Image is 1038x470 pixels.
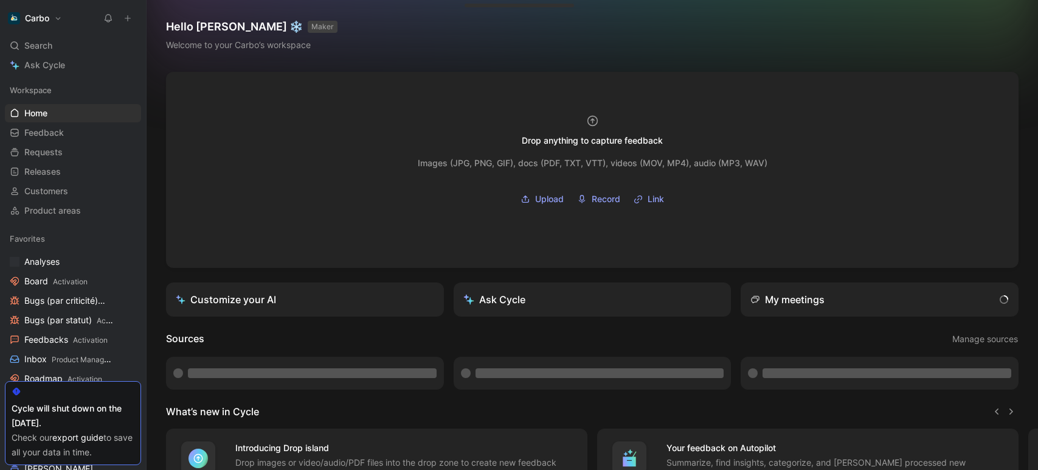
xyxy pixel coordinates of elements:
[24,38,52,53] span: Search
[5,370,141,388] a: RoadmapActivation
[5,143,141,161] a: Requests
[176,292,276,307] div: Customize your AI
[5,56,141,74] a: Ask Cycle
[573,190,625,208] button: Record
[53,277,88,286] span: Activation
[166,282,444,317] a: Customize your AI
[666,441,1004,455] h4: Your feedback on Autopilot
[24,58,65,72] span: Ask Cycle
[463,292,525,307] div: Ask Cycle
[5,81,141,99] div: Workspace
[24,295,115,307] span: Bugs (par criticité)
[67,374,102,384] span: Activation
[24,205,81,217] span: Product areas
[5,272,141,290] a: BoardActivation
[535,192,564,206] span: Upload
[24,256,60,268] span: Analyses
[24,146,63,158] span: Requests
[454,282,732,317] button: Ask Cycle
[235,441,573,455] h4: Introducing Drop island
[5,350,141,368] a: InboxProduct Management
[24,166,61,178] span: Releases
[24,185,68,197] span: Customers
[166,19,337,34] h1: Hello [PERSON_NAME] ❄️
[5,124,141,142] a: Feedback
[24,107,47,119] span: Home
[516,190,568,208] button: Upload
[97,316,131,325] span: Activation
[8,12,20,24] img: Carbo
[10,84,52,96] span: Workspace
[52,432,103,443] a: export guide
[5,163,141,181] a: Releases
[5,230,141,248] div: Favorites
[5,253,141,271] a: Analyses
[12,401,134,430] div: Cycle will shut down on the [DATE].
[5,104,141,122] a: Home
[10,233,45,245] span: Favorites
[629,190,668,208] button: Link
[73,335,108,345] span: Activation
[5,292,141,310] a: Bugs (par criticité)Activation
[24,353,112,366] span: Inbox
[5,202,141,220] a: Product areas
[25,13,49,24] h1: Carbo
[5,311,141,329] a: Bugs (par statut)Activation
[648,192,664,206] span: Link
[5,331,141,349] a: FeedbacksActivation
[952,332,1018,346] span: Manage sources
[24,275,88,288] span: Board
[750,292,825,307] div: My meetings
[24,314,114,327] span: Bugs (par statut)
[52,355,125,364] span: Product Management
[166,331,204,347] h2: Sources
[522,133,663,148] div: Drop anything to capture feedback
[5,10,65,27] button: CarboCarbo
[24,373,102,385] span: Roadmap
[166,38,337,52] div: Welcome to your Carbo’s workspace
[418,156,767,170] div: Images (JPG, PNG, GIF), docs (PDF, TXT, VTT), videos (MOV, MP4), audio (MP3, WAV)
[24,127,64,139] span: Feedback
[12,430,134,460] div: Check our to save all your data in time.
[5,182,141,200] a: Customers
[24,334,108,346] span: Feedbacks
[952,331,1019,347] button: Manage sources
[308,21,337,33] button: MAKER
[166,404,259,419] h2: What’s new in Cycle
[592,192,620,206] span: Record
[5,37,141,55] div: Search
